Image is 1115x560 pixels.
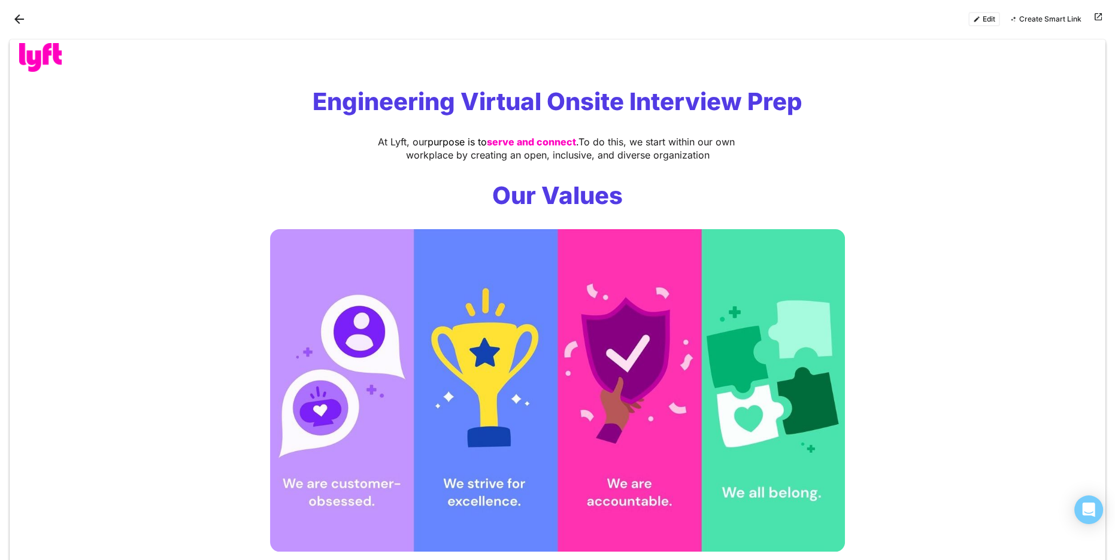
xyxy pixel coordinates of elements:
span: At Lyft, our [378,136,428,148]
button: Create Smart Link [1005,12,1086,26]
strong: serve and connect [487,136,576,148]
div: Open Intercom Messenger [1074,495,1103,524]
span: . [576,136,578,148]
img: Lyft logo [19,43,62,72]
strong: Engineering Virtual Onsite Interview Prep [313,87,802,116]
span: To do this, we start within our own workplace by creating an open, inclusive, and diverse organiz... [406,136,738,161]
button: Edit [968,12,1000,26]
span: purpose is to [428,136,487,148]
strong: Our Values [492,181,623,210]
button: Back [10,10,29,29]
img: Lyft's four core values are vertically split into segments, each paired with an icon. The first s... [270,229,845,552]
